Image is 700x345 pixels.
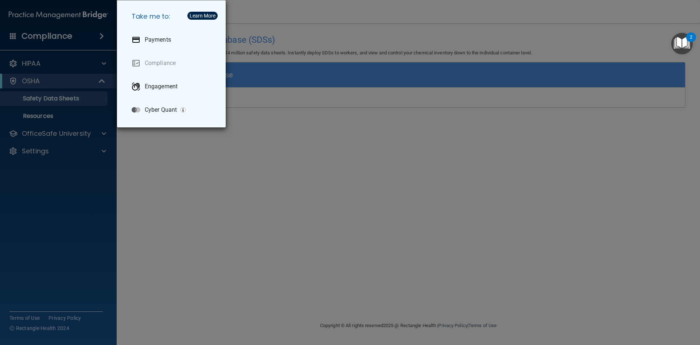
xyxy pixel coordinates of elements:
button: Open Resource Center, 2 new notifications [671,33,693,54]
a: Engagement [126,76,220,97]
div: 2 [690,37,692,47]
p: Engagement [145,83,178,90]
div: Learn More [190,13,215,18]
a: Compliance [126,53,220,73]
button: Learn More [187,12,218,20]
p: Payments [145,36,171,43]
a: Cyber Quant [126,100,220,120]
a: Payments [126,30,220,50]
p: Cyber Quant [145,106,177,114]
h5: Take me to: [126,6,220,27]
